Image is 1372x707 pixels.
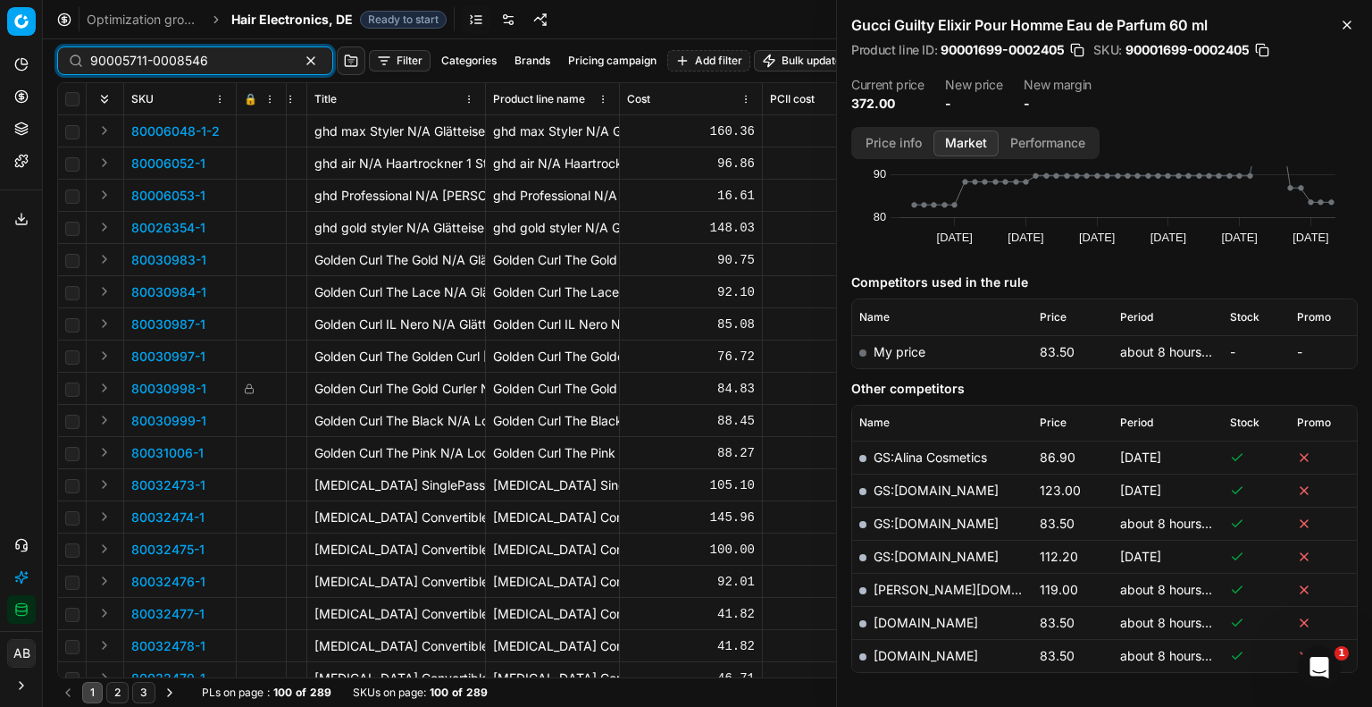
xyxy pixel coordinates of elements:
dt: New margin [1024,79,1092,91]
button: Go to next page [159,682,180,703]
div: 105.10 [770,476,889,494]
button: Performance [999,130,1097,156]
span: [DATE] [1120,549,1161,564]
div: ghd max Styler N/A Glätteisen 1 Stk [493,122,612,140]
button: Expand [94,377,115,399]
button: Filter [369,50,431,72]
p: 80031006-1 [131,444,204,462]
a: [DOMAIN_NAME] [874,615,978,630]
div: Golden Curl The Golden Curl [GEOGRAPHIC_DATA] N/A Lockenstab 1 Stk [493,348,612,366]
button: 80032473-1 [131,476,205,494]
span: Stock [1230,416,1259,430]
a: [DOMAIN_NAME] [874,648,978,663]
span: Product line name [493,92,585,106]
div: 145.96 [770,509,889,526]
button: 3 [132,682,155,703]
button: 80030983-1 [131,251,206,269]
button: 80032476-1 [131,573,205,591]
div: 84.83 [770,380,889,398]
button: Expand [94,442,115,463]
span: Promo [1297,310,1331,324]
span: PCII cost [770,92,815,106]
strong: 100 [273,686,292,700]
span: [DATE] [1120,483,1161,498]
span: 90001699-0002405 [941,41,1065,59]
button: 1 [82,682,103,703]
button: Expand all [94,88,115,110]
span: 90001699-0002405 [1125,41,1250,59]
dd: - [1024,95,1092,113]
p: [MEDICAL_DATA] Convertible Collection Tousled Waves 32-19mm Lockenstab 1 Stk [314,605,478,623]
button: Expand [94,538,115,560]
p: [MEDICAL_DATA] Convertible Collection Whirl Trio Lockenstab 1 Stk [314,509,478,526]
strong: of [296,686,306,700]
div: [MEDICAL_DATA] Convertible Collection Whirl Trio Lockenstab 1 Stk [493,509,612,526]
div: 90.75 [627,251,755,269]
button: 80026354-1 [131,219,205,237]
div: 76.72 [770,348,889,366]
span: 🔒 [244,92,257,106]
a: GS:[DOMAIN_NAME] [874,483,999,498]
span: Promo [1297,416,1331,430]
span: Cost [627,92,650,106]
nav: pagination [57,682,180,703]
h2: Gucci Guilty Elixir Pour Homme Eau de Parfum 60 ml [851,14,1358,36]
p: Golden Curl The Lace N/A Glätteisen 1 Stk [314,283,478,301]
div: 100.00 [770,541,889,559]
p: [MEDICAL_DATA] Convertible Collection Defined Curls 25mm Lockenstab 1 Stk [314,637,478,655]
button: Expand [94,635,115,656]
text: [DATE] [1150,231,1186,244]
span: Name [859,416,890,430]
div: 145.96 [627,509,755,526]
p: ghd Professional N/A [PERSON_NAME] Diffusor 1 Stk [314,187,478,205]
button: 80032474-1 [131,509,205,526]
div: 90.75 [770,251,889,269]
button: Price info [854,130,933,156]
button: Bulk update [754,50,849,72]
span: Name [859,310,890,324]
text: 80 [874,210,886,223]
button: Market [933,130,999,156]
span: about 8 hours ago [1120,648,1227,663]
a: GS:[DOMAIN_NAME] [874,516,999,531]
p: 80032478-1 [131,637,205,655]
button: Expand [94,120,115,141]
p: 80006052-1 [131,155,205,173]
div: 85.08 [627,316,755,333]
span: 83.50 [1040,344,1075,359]
td: - [1290,335,1357,368]
button: Expand [94,667,115,688]
strong: 289 [466,686,488,700]
button: 80032475-1 [131,541,205,559]
button: 80006048-1-2 [131,122,220,140]
div: 160.36 [627,122,755,140]
div: 92.01 [770,573,889,591]
p: Golden Curl The Gold Curler N/A Lockenstab 1 Stk [314,380,478,398]
text: 90 [874,167,886,181]
p: Golden Curl The Black N/A Lockenstab 1 Stk [314,412,478,430]
span: Period [1120,416,1153,430]
div: Golden Curl IL Nero N/A Glätteisen 1 Stk [493,316,612,333]
div: [MEDICAL_DATA] Convertible Collection Whirl Lockenstab 1 Stk [493,541,612,559]
button: Expand [94,345,115,366]
button: Expand [94,152,115,173]
div: : [202,686,331,700]
div: 16.61 [627,187,755,205]
div: [MEDICAL_DATA] Convertible Collection Tousled Waves 32-19mm Lockenstab 1 Stk [493,605,612,623]
span: Stock [1230,310,1259,324]
strong: 289 [310,686,331,700]
span: about 8 hours ago [1120,516,1227,531]
a: [PERSON_NAME][DOMAIN_NAME] [874,582,1081,597]
span: 83.50 [1040,615,1075,630]
span: Period [1120,310,1153,324]
span: 83.50 [1040,516,1075,531]
div: 41.82 [770,637,889,655]
span: Title [314,92,337,106]
div: 46.71 [627,669,755,687]
button: Add filter [667,50,750,72]
span: about 8 hours ago [1120,344,1227,359]
span: Price [1040,416,1067,430]
div: [MEDICAL_DATA] Convertible Collection Polished Curls 31mm Lockenstab 1 Stk [493,669,612,687]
